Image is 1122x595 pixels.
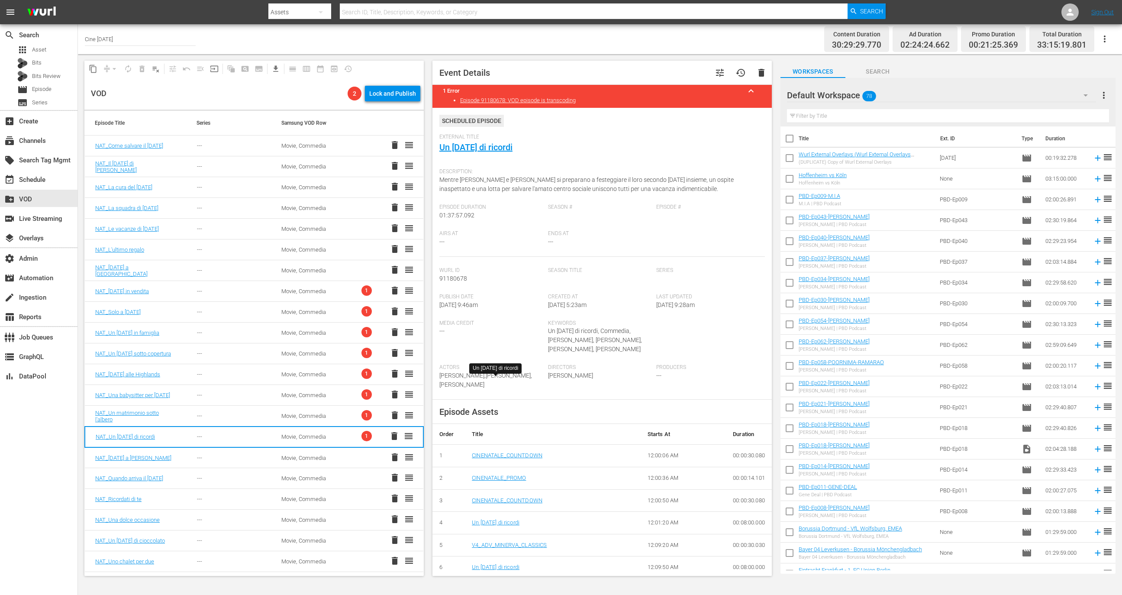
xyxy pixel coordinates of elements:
[439,230,544,237] span: Airs At
[799,442,870,449] a: PBD-Ep018-[PERSON_NAME]
[4,136,15,146] span: Channels
[390,327,400,337] span: delete
[1037,40,1087,50] span: 33:15:19.801
[96,433,155,440] a: NAT_Un [DATE] di ricordi
[32,58,42,67] span: Bits
[1103,214,1113,225] span: reorder
[197,267,261,274] div: ---
[197,246,261,253] div: ---
[1093,299,1103,308] svg: Add to Schedule
[4,155,15,165] span: Search Tag Mgmt
[936,356,1018,376] td: PBD-Ep058
[799,172,847,178] a: Hoffenheim vs Köln
[365,86,420,101] button: Lock and Publish
[390,389,400,400] button: delete
[95,410,159,423] a: NAT_Un matrimonio sotto l'albero
[4,175,15,185] span: Schedule
[1022,215,1032,226] span: Episode
[404,244,414,254] span: reorder
[17,71,28,81] div: Bits Review
[390,535,400,545] button: delete
[91,89,106,98] div: VOD
[799,276,870,282] a: PBD-Ep034-[PERSON_NAME]
[95,371,160,378] a: NAT_[DATE] alle Highlands
[210,65,219,73] span: input
[1042,272,1090,293] td: 02:29:58.620
[548,204,652,211] span: Season #
[4,253,15,264] span: Admin
[404,202,414,213] span: reorder
[439,168,761,175] span: Description:
[439,68,490,78] span: Event Details
[95,558,154,565] a: NAT_Uno chalet per due
[361,348,372,358] span: 1
[1042,148,1090,168] td: 00:19:32.278
[936,168,1018,189] td: None
[969,28,1018,40] div: Promo Duration
[390,514,400,524] span: delete
[936,252,1018,272] td: PBD-Ep037
[390,493,400,504] button: delete
[313,62,327,76] span: Month Calendar View
[936,293,1018,314] td: PBD-Ep030
[238,62,252,76] span: Create Search Block
[271,65,280,73] span: get_app
[936,335,1018,356] td: PBD-Ep062
[390,369,400,379] span: delete
[390,202,400,213] span: delete
[390,410,400,420] button: delete
[548,301,587,308] span: [DATE] 5:23am
[935,126,1016,151] th: Ext. ID
[799,297,870,303] a: PBD-Ep030-[PERSON_NAME]
[439,267,544,274] span: Wurl Id
[1042,168,1090,189] td: 03:15:00.000
[439,115,504,127] div: Scheduled Episode
[252,62,266,76] span: Create Series Block
[95,392,170,398] a: NAT_Una babysitter per [DATE]
[472,564,519,570] a: Un [DATE] di ricordi
[741,81,761,101] button: keyboard_arrow_up
[1103,173,1113,183] span: reorder
[341,62,355,76] span: Select single day to View History
[832,28,881,40] div: Content Duration
[799,338,870,345] a: PBD-Ep062-[PERSON_NAME]
[281,267,345,274] div: Movie, Commedia
[862,87,876,105] span: 78
[17,97,28,108] span: Series
[389,431,400,441] button: delete
[281,142,345,149] div: Movie, Commedia
[860,3,883,19] span: Search
[197,330,261,336] div: ---
[799,213,870,220] a: PBD-Ep043-[PERSON_NAME]
[152,65,160,73] span: playlist_remove_outlined
[95,205,158,211] a: NAT_La squadra di [DATE]
[472,452,542,459] a: CINENATALE_COUNTDOWN
[1022,153,1032,163] span: Episode
[186,111,271,135] th: Series
[95,160,137,173] a: NAT_Il [DATE] di [PERSON_NAME]
[4,194,15,204] span: VOD
[735,68,746,78] span: Event History
[936,314,1018,335] td: PBD-Ep054
[1022,298,1032,309] span: Episode
[281,246,345,253] div: Movie, Commedia
[17,84,28,95] span: Episode
[95,455,171,461] a: NAT_[DATE] a [PERSON_NAME]
[404,265,414,275] span: reorder
[390,140,400,150] button: delete
[390,244,400,254] span: delete
[86,62,100,76] span: Copy Lineup
[900,40,950,50] span: 02:24:24.662
[799,159,933,165] div: (DUPLICATE) Copy of Wurl External Overlays
[799,284,870,290] div: [PERSON_NAME] | PBD Podcast
[900,28,950,40] div: Ad Duration
[390,223,400,233] button: delete
[390,556,400,566] button: delete
[1022,174,1032,184] span: Episode
[1103,256,1113,266] span: reorder
[1103,339,1113,349] span: reorder
[799,567,890,573] a: Eintracht Frankfurt - 1. FC Union Berlin
[548,267,652,274] span: Season Title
